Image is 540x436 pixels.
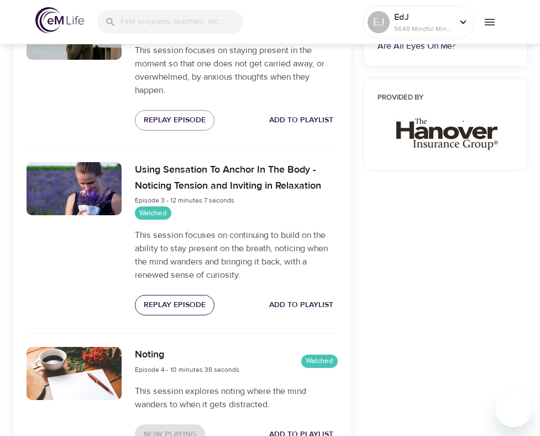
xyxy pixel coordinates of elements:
button: Replay Episode [135,110,214,131]
h6: Provided by [378,92,513,104]
p: This session focuses on continuing to build on the ability to stay present on the breath, noticin... [135,229,338,282]
p: This session focuses on staying present in the moment so that one does not get carried away, or o... [135,44,338,97]
button: Replay Episode [135,295,214,315]
p: EdJ [394,11,453,24]
img: HIG_wordmrk_k.jpg [386,113,505,153]
span: Replay Episode [144,113,206,127]
span: Watched [301,356,338,366]
span: Add to Playlist [269,113,333,127]
span: Watched [135,208,171,219]
span: Episode 4 - 10 minutes 38 seconds [135,365,239,374]
button: menu [474,7,505,37]
h6: Using Sensation To Anchor In The Body - Noticing Tension and Inviting in Relaxation [135,162,338,194]
span: Episode 3 - 12 minutes 7 seconds [135,196,234,205]
input: Find programs, teachers, etc... [120,10,243,34]
button: Add to Playlist [265,110,338,131]
a: Are All Eyes On Me? [378,40,456,51]
div: EJ [368,11,390,33]
p: This session explores noting where the mind wanders to when it gets distracted. [135,385,338,411]
span: Add to Playlist [269,298,333,312]
span: Replay Episode [144,298,206,312]
iframe: Button to launch messaging window [496,392,531,427]
h6: Noting [135,347,239,363]
button: Add to Playlist [265,295,338,315]
img: logo [35,7,84,33]
p: 5648 Mindful Minutes [394,24,453,34]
